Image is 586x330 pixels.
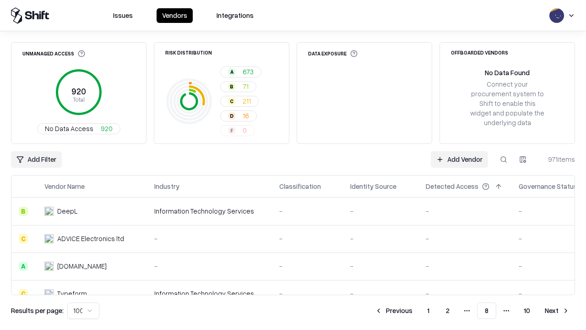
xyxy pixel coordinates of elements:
div: Offboarded Vendors [451,50,508,55]
tspan: Total [73,96,85,103]
div: A [228,68,235,76]
div: C [228,98,235,105]
div: - [426,234,504,243]
button: 10 [516,302,537,319]
div: C [19,289,28,298]
div: - [279,206,336,216]
img: ADVICE Electronics ltd [44,234,54,243]
div: Information Technology Services [154,289,265,298]
div: 971 items [538,154,575,164]
span: 920 [101,124,113,133]
div: Detected Access [426,181,478,191]
span: 673 [243,67,254,77]
button: Vendors [157,8,193,23]
div: C [19,234,28,243]
tspan: 920 [71,86,86,96]
button: A673 [220,66,261,77]
div: Industry [154,181,179,191]
span: 16 [243,111,249,121]
a: Add Vendor [431,151,488,168]
span: No Data Access [45,124,93,133]
button: 1 [420,302,437,319]
div: - [154,234,265,243]
div: A [19,262,28,271]
div: Classification [279,181,321,191]
div: Connect your procurement system to Shift to enable this widget and populate the underlying data [469,79,545,128]
div: - [350,234,411,243]
div: - [426,261,504,271]
img: DeepL [44,207,54,216]
div: B [19,207,28,216]
button: D16 [220,110,257,121]
div: - [279,289,336,298]
button: Next [539,302,575,319]
span: 211 [243,96,251,106]
div: No Data Found [485,68,530,77]
button: No Data Access920 [37,123,120,134]
div: - [426,206,504,216]
button: Add Filter [11,151,62,168]
div: - [426,289,504,298]
div: - [350,206,411,216]
button: B71 [220,81,256,92]
img: cybersafe.co.il [44,262,54,271]
div: Data Exposure [308,50,358,57]
div: Identity Source [350,181,396,191]
div: Information Technology Services [154,206,265,216]
div: - [350,289,411,298]
div: - [279,234,336,243]
span: 71 [243,82,249,91]
div: B [228,83,235,90]
div: Risk Distribution [165,50,212,55]
button: 8 [477,302,496,319]
p: Results per page: [11,306,64,315]
button: 2 [439,302,457,319]
button: C211 [220,96,259,107]
div: - [350,261,411,271]
div: - [279,261,336,271]
button: Issues [108,8,138,23]
nav: pagination [369,302,575,319]
div: DeepL [57,206,77,216]
div: Typeform [57,289,87,298]
img: Typeform [44,289,54,298]
div: - [154,261,265,271]
div: Unmanaged Access [22,50,85,57]
div: Vendor Name [44,181,85,191]
div: ADVICE Electronics ltd [57,234,124,243]
button: Previous [369,302,418,319]
div: Governance Status [519,181,577,191]
button: Integrations [211,8,259,23]
div: D [228,112,235,120]
div: [DOMAIN_NAME] [57,261,107,271]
